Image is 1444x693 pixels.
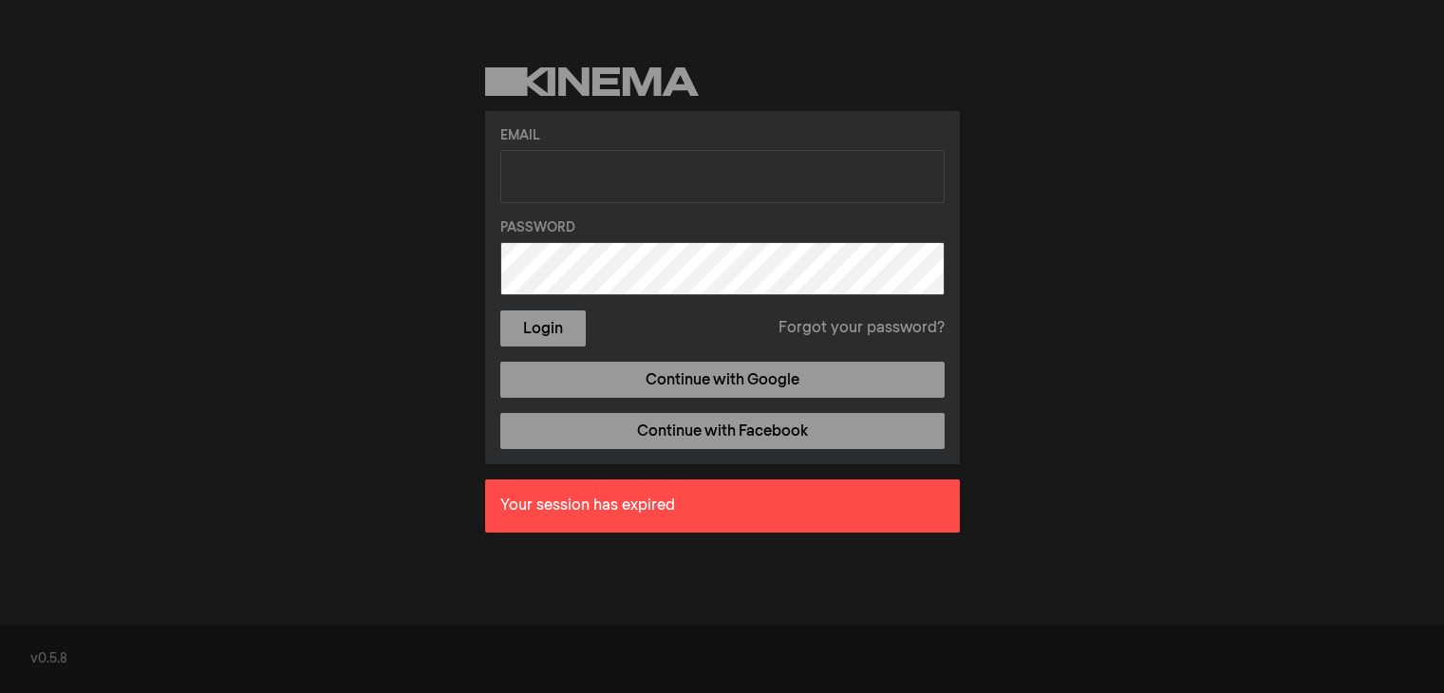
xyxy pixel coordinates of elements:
a: Forgot your password? [778,317,945,340]
div: Your session has expired [485,479,960,533]
a: Continue with Google [500,362,945,398]
button: Login [500,310,586,346]
div: v0.5.8 [30,649,1414,669]
label: Password [500,218,945,238]
a: Continue with Facebook [500,413,945,449]
label: Email [500,126,945,146]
